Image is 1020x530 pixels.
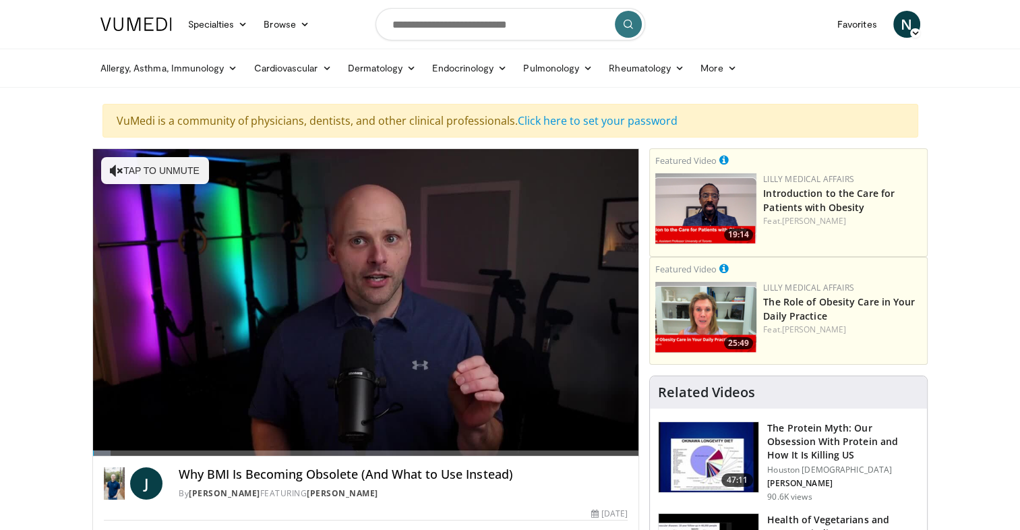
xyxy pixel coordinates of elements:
[307,488,378,499] a: [PERSON_NAME]
[655,263,717,275] small: Featured Video
[829,11,885,38] a: Favorites
[658,421,919,502] a: 47:11 The Protein Myth: Our Obsession With Protein and How It Is Killing US Houston [DEMOGRAPHIC_...
[659,422,758,492] img: b7b8b05e-5021-418b-a89a-60a270e7cf82.150x105_q85_crop-smart_upscale.jpg
[92,55,246,82] a: Allergy, Asthma, Immunology
[893,11,920,38] a: N
[724,229,753,241] span: 19:14
[424,55,515,82] a: Endocrinology
[189,488,260,499] a: [PERSON_NAME]
[101,157,209,184] button: Tap to unmute
[100,18,172,31] img: VuMedi Logo
[767,478,919,489] p: [PERSON_NAME]
[93,149,639,457] video-js: Video Player
[130,467,162,500] a: J
[179,467,628,482] h4: Why BMI Is Becoming Obsolete (And What to Use Instead)
[721,473,754,487] span: 47:11
[655,173,756,244] img: acc2e291-ced4-4dd5-b17b-d06994da28f3.png.150x105_q85_crop-smart_upscale.png
[179,488,628,500] div: By FEATURING
[245,55,339,82] a: Cardiovascular
[658,384,755,401] h4: Related Videos
[591,508,628,520] div: [DATE]
[692,55,744,82] a: More
[763,295,915,322] a: The Role of Obesity Care in Your Daily Practice
[102,104,918,138] div: VuMedi is a community of physicians, dentists, and other clinical professionals.
[655,154,717,167] small: Featured Video
[518,113,678,128] a: Click here to set your password
[763,324,922,336] div: Feat.
[601,55,692,82] a: Rheumatology
[767,465,919,475] p: Houston [DEMOGRAPHIC_DATA]
[767,421,919,462] h3: The Protein Myth: Our Obsession With Protein and How It Is Killing US
[340,55,425,82] a: Dermatology
[782,324,846,335] a: [PERSON_NAME]
[655,282,756,353] img: e1208b6b-349f-4914-9dd7-f97803bdbf1d.png.150x105_q85_crop-smart_upscale.png
[655,173,756,244] a: 19:14
[256,11,318,38] a: Browse
[767,492,812,502] p: 90.6K views
[104,467,125,500] img: Dr. Jordan Rennicke
[763,215,922,227] div: Feat.
[763,282,854,293] a: Lilly Medical Affairs
[376,8,645,40] input: Search topics, interventions
[655,282,756,353] a: 25:49
[763,187,895,214] a: Introduction to the Care for Patients with Obesity
[724,337,753,349] span: 25:49
[782,215,846,227] a: [PERSON_NAME]
[763,173,854,185] a: Lilly Medical Affairs
[515,55,601,82] a: Pulmonology
[180,11,256,38] a: Specialties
